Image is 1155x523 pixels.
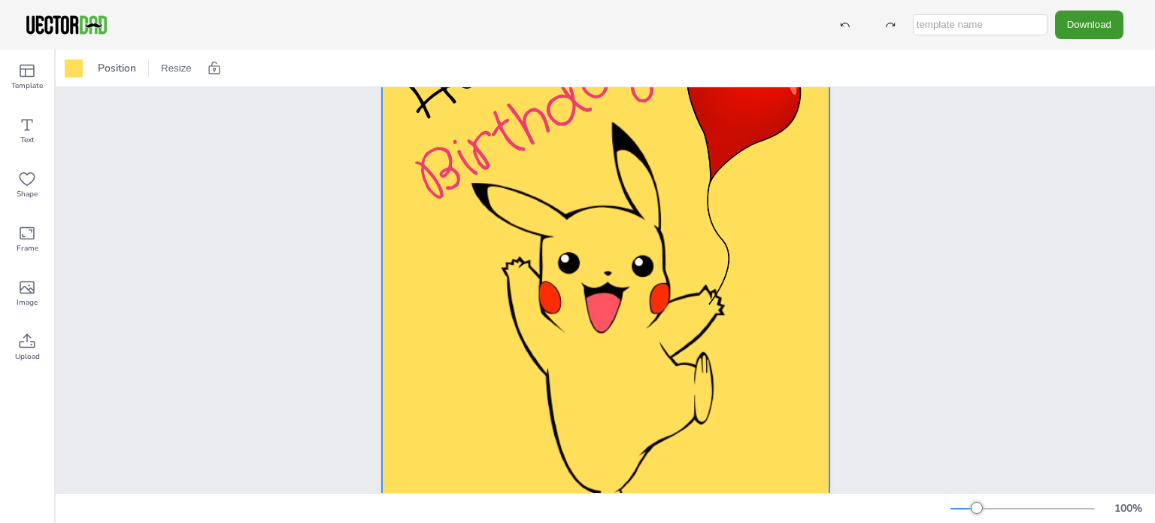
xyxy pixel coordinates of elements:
span: Frame [17,242,38,254]
span: Birthday [400,18,665,223]
input: template name [913,14,1047,35]
span: Image [17,296,38,309]
img: VectorDad-1.png [24,14,109,36]
button: Resize [155,56,198,81]
span: Position [95,61,139,75]
div: 100 % [1110,501,1146,515]
span: Text [20,134,35,146]
button: Download [1055,11,1123,38]
span: Shape [17,188,38,200]
span: Upload [15,351,40,363]
span: Template [11,80,43,92]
